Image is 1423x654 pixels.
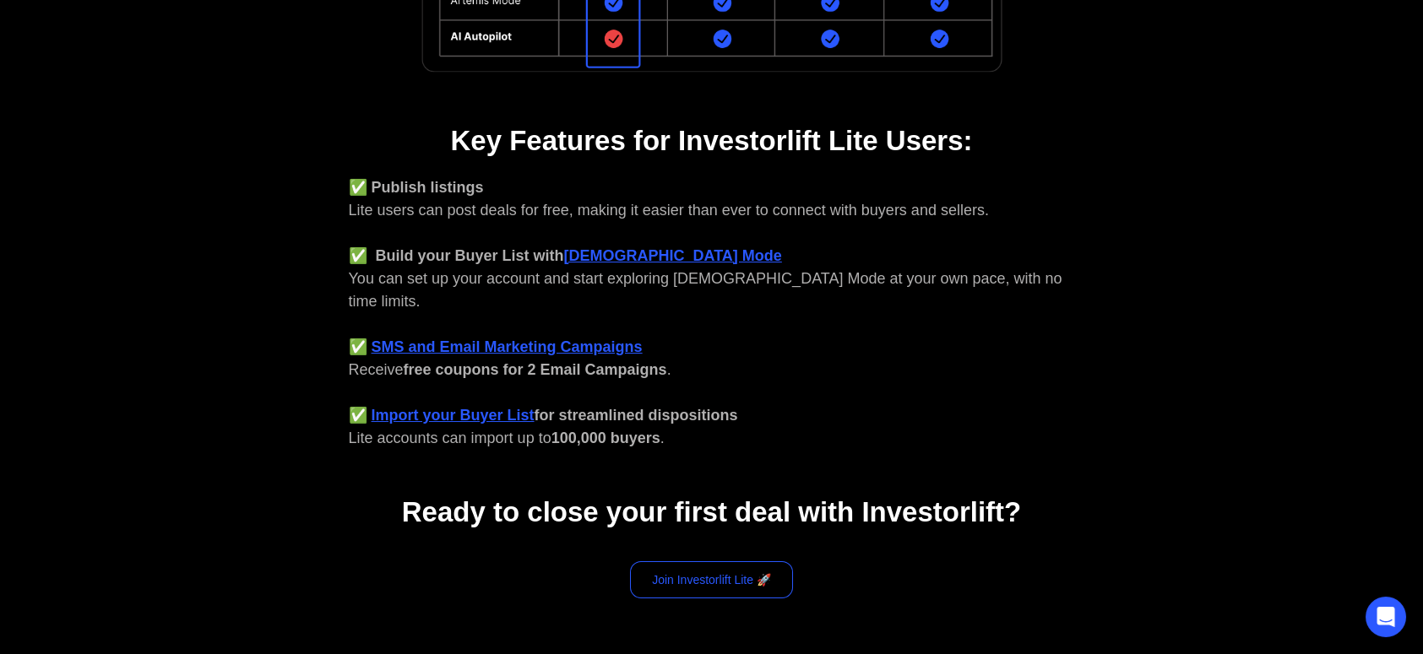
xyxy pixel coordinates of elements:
[630,561,793,598] a: Join Investorlift Lite 🚀
[372,407,535,424] a: Import your Buyer List
[349,407,367,424] strong: ✅
[450,125,972,156] strong: Key Features for Investorlift Lite Users:
[402,496,1021,527] strong: Ready to close your first deal with Investorlift?
[564,247,782,264] a: [DEMOGRAPHIC_DATA] Mode
[349,176,1075,450] div: Lite users can post deals for free, making it easier than ever to connect with buyers and sellers...
[372,338,643,355] a: SMS and Email Marketing Campaigns
[349,247,564,264] strong: ✅ Build your Buyer List with
[535,407,738,424] strong: for streamlined dispositions
[551,430,660,446] strong: 100,000 buyers
[349,338,367,355] strong: ✅
[349,179,484,196] strong: ✅ Publish listings
[1366,597,1406,637] div: Open Intercom Messenger
[404,361,667,378] strong: free coupons for 2 Email Campaigns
